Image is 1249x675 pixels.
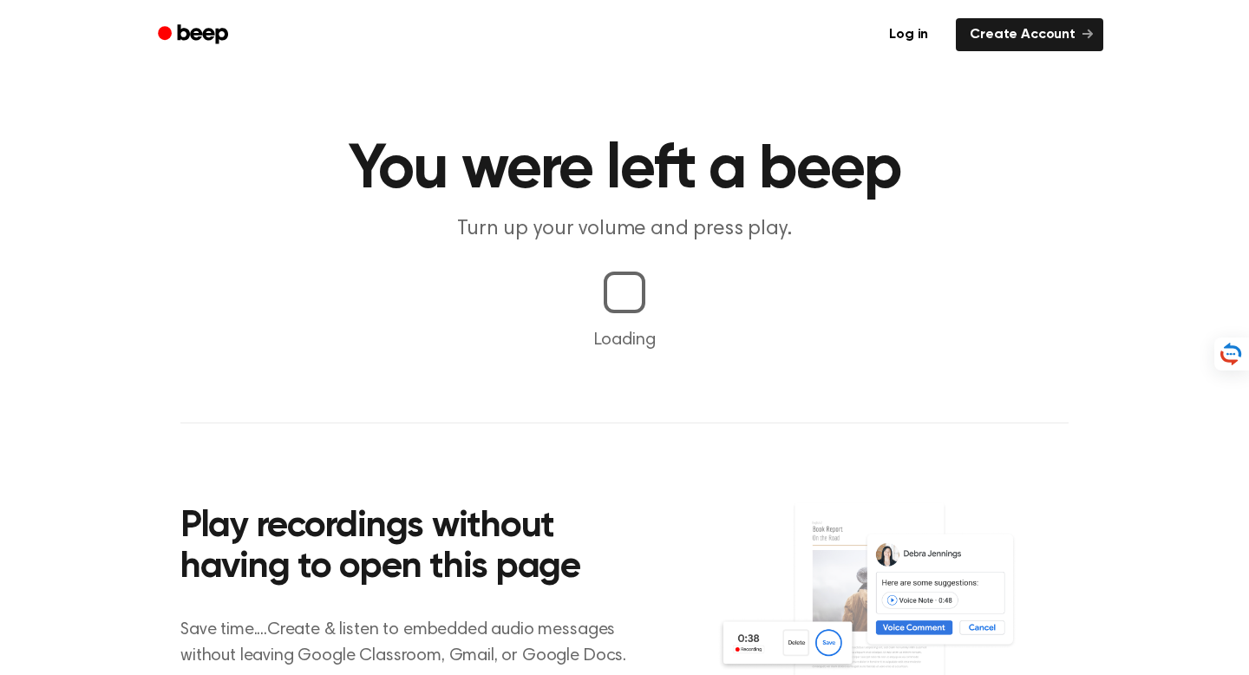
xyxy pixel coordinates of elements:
p: Loading [21,327,1228,353]
a: Beep [146,18,244,52]
a: Log in [872,15,945,55]
h2: Play recordings without having to open this page [180,507,648,589]
h1: You were left a beep [180,139,1069,201]
p: Turn up your volume and press play. [291,215,958,244]
a: Create Account [956,18,1103,51]
p: Save time....Create & listen to embedded audio messages without leaving Google Classroom, Gmail, ... [180,617,648,669]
